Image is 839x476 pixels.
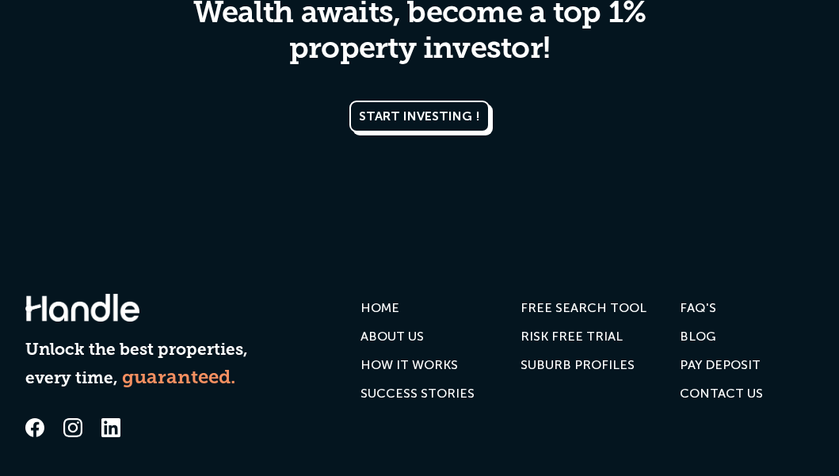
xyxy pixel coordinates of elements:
a: SUBURB PROFILES [521,351,635,379]
div: HOME [360,300,399,316]
div: HOW IT WORKS [360,357,458,373]
div: SUBURB PROFILES [521,357,635,373]
a: Blog [680,322,716,351]
a: FAQ'S [680,294,716,322]
div: FAQ'S [680,300,716,316]
div: Blog [680,329,716,345]
a: PAY DEPOSIT [680,351,761,379]
a: SUCCESS STORIES [360,379,475,408]
div: FREE SEARCH TOOL [521,300,646,316]
a: START INVESTING ! [349,101,490,132]
a: FREE SEARCH TOOL [521,294,646,322]
strong: Unlock the best properties, every time, [25,342,248,387]
a: ABOUT US [360,322,424,351]
div: SUCCESS STORIES [360,386,475,402]
a: HOME [360,294,399,322]
div: Contact us [680,386,763,402]
strong: guaranteed. [122,369,235,388]
div: RISK FREE TRIAL [521,329,623,345]
div: ABOUT US [360,329,424,345]
a: Contact us [680,379,763,408]
a: HOW IT WORKS [360,351,458,379]
a: RISK FREE TRIAL [521,322,623,351]
div: PAY DEPOSIT [680,357,761,373]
